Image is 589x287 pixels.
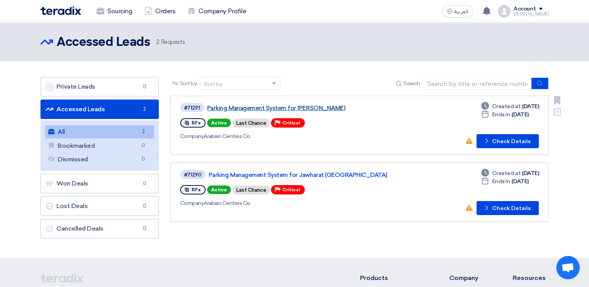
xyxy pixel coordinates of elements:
[556,256,580,279] div: Open chat
[40,196,159,216] a: Lost Deals0
[40,6,81,15] img: Teradix logo
[282,187,300,192] span: Critical
[40,77,159,96] a: Private Leads0
[481,110,529,119] div: [DATE]
[180,133,204,140] span: Company
[513,273,549,283] li: Resources
[207,119,231,127] span: Active
[513,12,549,16] div: [PERSON_NAME]
[180,79,197,87] span: Sort by
[139,142,148,150] span: 0
[423,78,532,89] input: Search by title or reference number
[209,171,403,178] a: Parking Management System for Jawharat [GEOGRAPHIC_DATA]
[492,102,520,110] span: Created at
[492,110,510,119] span: Ends In
[45,153,154,166] a: Dismissed
[184,105,200,110] div: #71291
[180,199,405,207] div: Arabian Centres Co.
[140,225,149,233] span: 0
[90,3,138,20] a: Sourcing
[140,83,149,91] span: 0
[156,38,159,45] span: 2
[513,6,536,12] div: Account
[360,273,426,283] li: Products
[232,185,270,194] div: Last Chance
[454,9,468,14] span: العربية
[138,3,181,20] a: Orders
[481,102,539,110] div: [DATE]
[476,201,539,215] button: Check Details
[232,119,270,128] div: Last Chance
[282,120,300,126] span: Critical
[40,174,159,193] a: Won Deals0
[181,3,252,20] a: Company Profile
[207,185,231,194] span: Active
[180,200,204,206] span: Company
[492,169,520,177] span: Created at
[40,100,159,119] a: Accessed Leads2
[204,80,222,88] div: Sort by
[498,5,510,17] img: profile_test.png
[403,79,420,87] span: Search
[40,219,159,238] a: Cancelled Deals0
[192,120,201,126] span: RFx
[192,187,201,192] span: RFx
[140,180,149,187] span: 0
[476,134,539,148] button: Check Details
[481,177,529,185] div: [DATE]
[207,105,402,112] a: Parking Management System for [PERSON_NAME]
[45,139,154,152] a: Bookmarked
[180,132,403,140] div: Arabian Centres Co.
[140,202,149,210] span: 0
[139,155,148,163] span: 0
[492,177,510,185] span: Ends In
[156,38,185,47] span: Requests
[140,105,149,113] span: 2
[481,169,539,177] div: [DATE]
[442,5,473,17] button: العربية
[57,35,150,50] h2: Accessed Leads
[184,172,202,177] div: #71290
[139,128,148,136] span: 2
[45,125,154,138] a: All
[449,273,489,283] li: Company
